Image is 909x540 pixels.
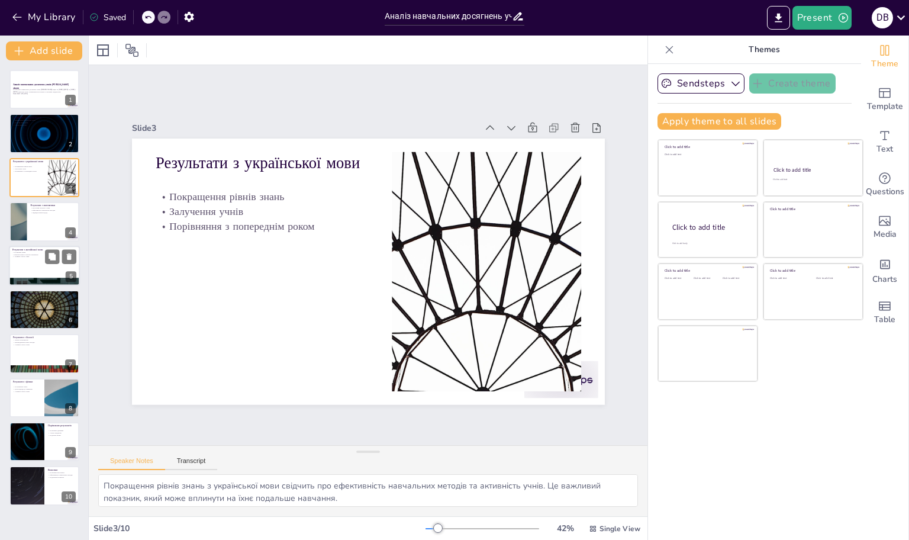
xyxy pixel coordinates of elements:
[94,523,426,534] div: Slide 3 / 10
[13,390,41,393] p: Активна участь учнів
[65,183,76,194] div: 3
[336,332,546,419] p: Результати з української мови
[9,70,79,109] div: 1
[13,119,76,121] p: Покращення результатів учнів
[65,227,76,238] div: 4
[353,290,560,369] p: Залучення учнів
[13,116,76,120] p: Загальний огляд результатів
[385,8,512,25] input: Insert title
[861,206,908,249] div: Add images, graphics, shapes or video
[13,83,69,89] strong: Аналіз навчальних досягнень учнів [PERSON_NAME] ліцею
[861,36,908,78] div: Change the overall theme
[665,268,749,273] div: Click to add title
[65,315,76,326] div: 6
[65,447,76,458] div: 9
[98,474,638,507] textarea: Покращення рівнів знань з української мови свідчить про ефективність навчальних методів та активн...
[694,277,720,280] div: Click to add text
[348,304,555,384] p: Покращення рівнів знань
[872,273,897,286] span: Charts
[773,178,852,181] div: Click to add text
[13,93,76,95] p: Generated with [URL]
[770,268,855,273] div: Click to add title
[13,89,76,93] p: Моніторинг навчальних досягнень учнів [PERSON_NAME] ліцею за [DATE]-[DATE] та [DATE]-[DATE] навча...
[48,434,76,436] p: Подальші кроки
[48,424,76,427] p: Порівняння результатів
[9,290,79,329] div: 6
[9,334,79,373] div: 7
[13,336,76,340] p: Результати з біології
[224,337,555,455] div: Slide 3
[9,114,79,153] div: 2
[672,242,747,245] div: Click to add body
[9,158,79,197] div: 3
[679,36,849,64] p: Themes
[9,378,79,417] div: 8
[30,211,76,214] p: Індивідуальний підхід
[89,12,126,23] div: Saved
[665,144,749,149] div: Click to add title
[861,78,908,121] div: Add ready made slides
[65,139,76,150] div: 2
[65,403,76,414] div: 8
[13,297,76,300] p: Активна участь учнів
[816,277,853,280] div: Click to add text
[12,255,76,258] p: Активна участь учнів
[665,153,749,156] div: Click to add text
[873,228,897,241] span: Media
[13,388,41,390] p: Нові підходи до навчання
[65,95,76,105] div: 1
[13,123,76,126] p: Аналіз предметів
[12,247,76,251] p: Результати з англійської мови
[165,457,218,470] button: Transcript
[48,471,76,474] p: Позитивні результати
[94,41,112,60] div: Layout
[770,207,855,211] div: Click to add title
[657,73,744,94] button: Sendsteps
[861,121,908,163] div: Add text boxes
[13,165,44,168] p: Покращення рівнів знань
[13,342,76,344] p: Впровадження нових методів
[874,313,895,326] span: Table
[551,523,579,534] div: 42 %
[9,246,80,286] div: 5
[45,249,59,263] button: Duplicate Slide
[6,41,82,60] button: Add slide
[65,359,76,370] div: 7
[13,385,41,388] p: Поліпшення знань
[872,6,893,30] button: D B
[9,466,79,505] div: 10
[48,432,76,434] p: Аналіз предметів
[62,249,76,263] button: Delete Slide
[30,207,76,210] p: Зростання кількості учнів
[871,57,898,70] span: Theme
[770,277,807,280] div: Click to add text
[12,253,76,255] p: Використання сучасних матеріалів
[357,275,564,355] p: Порівняння з попереднім роком
[876,143,893,156] span: Text
[13,292,76,295] p: Результати з історії України
[48,475,76,478] p: Подальший розвиток
[30,210,76,212] p: Ефективність навчальних методів
[48,474,76,476] p: Ефективність навчальних методів
[13,339,76,342] p: Значне покращення
[861,163,908,206] div: Get real-time input from your audience
[9,8,80,27] button: My Library
[749,73,836,94] button: Create theme
[13,295,76,298] p: Істотне покращення
[861,291,908,334] div: Add a table
[12,251,76,253] p: Позитивні зміни
[66,271,76,282] div: 5
[657,113,781,130] button: Apply theme to all slides
[125,43,139,57] span: Position
[672,222,748,232] div: Click to add title
[773,166,852,173] div: Click to add title
[62,491,76,502] div: 10
[9,422,79,461] div: 9
[13,168,44,170] p: Залучення учнів
[13,121,76,124] p: Зусилля викладачів
[98,457,165,470] button: Speaker Notes
[13,343,76,346] p: Активна участь учнів
[9,202,79,241] div: 4
[48,430,76,432] p: Позитивна динаміка
[599,524,640,533] span: Single View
